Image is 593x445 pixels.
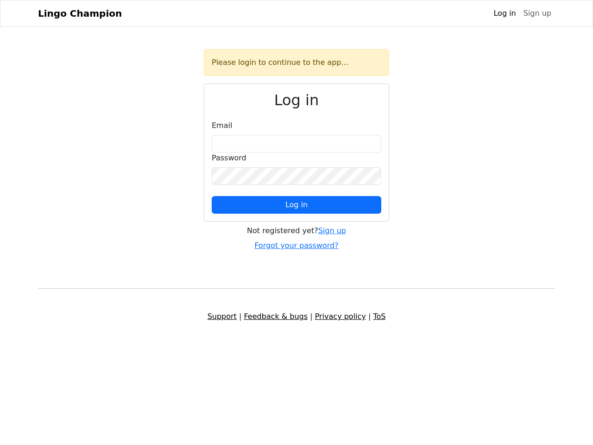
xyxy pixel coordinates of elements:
a: Sign up [520,4,555,23]
label: Email [212,120,232,131]
div: | | | [32,311,561,322]
a: Support [208,312,237,321]
a: Log in [490,4,519,23]
div: Please login to continue to the app... [204,49,389,76]
a: Privacy policy [315,312,366,321]
a: Sign up [318,226,346,235]
a: Lingo Champion [38,4,122,23]
span: Log in [285,200,308,209]
h2: Log in [212,91,381,109]
a: Forgot your password? [254,241,339,250]
a: Feedback & bugs [244,312,308,321]
div: Not registered yet? [204,225,389,236]
button: Log in [212,196,381,214]
a: ToS [373,312,385,321]
label: Password [212,153,246,164]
